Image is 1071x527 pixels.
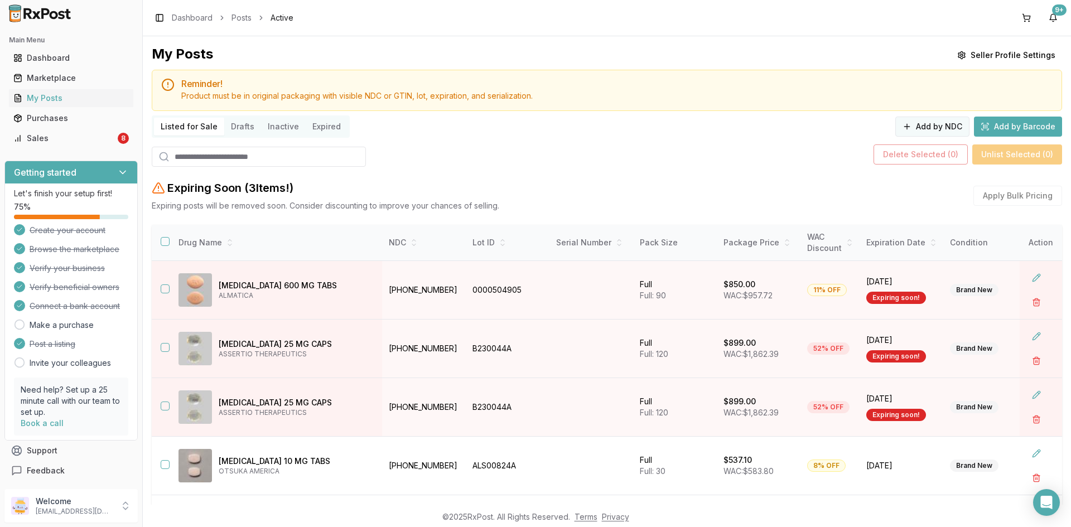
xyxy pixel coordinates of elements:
[271,12,293,23] span: Active
[723,396,756,407] p: $899.00
[178,390,212,424] img: Zipsor 25 MG CAPS
[1026,292,1046,312] button: Delete
[382,261,466,320] td: [PHONE_NUMBER]
[633,378,717,437] td: Full
[866,335,937,346] span: [DATE]
[382,378,466,437] td: [PHONE_NUMBER]
[4,461,138,481] button: Feedback
[723,337,756,349] p: $899.00
[27,465,65,476] span: Feedback
[219,408,373,417] p: ASSERTIO THERAPEUTICS
[21,384,122,418] p: Need help? Set up a 25 minute call with our team to set up.
[951,45,1062,65] button: Seller Profile Settings
[382,437,466,495] td: [PHONE_NUMBER]
[30,225,105,236] span: Create your account
[4,89,138,107] button: My Posts
[14,201,31,212] span: 75 %
[466,320,549,378] td: B230044A
[640,291,666,300] span: Full: 90
[950,460,998,472] div: Brand New
[1044,9,1062,27] button: 9+
[723,349,779,359] span: WAC: $1,862.39
[866,393,937,404] span: [DATE]
[633,225,717,261] th: Pack Size
[219,467,373,476] p: OTSUKA AMERICA
[219,456,373,467] p: [MEDICAL_DATA] 10 MG TABS
[219,280,373,291] p: [MEDICAL_DATA] 600 MG TABS
[219,339,373,350] p: [MEDICAL_DATA] 25 MG CAPS
[4,109,138,127] button: Purchases
[1052,4,1067,16] div: 9+
[13,72,129,84] div: Marketplace
[866,276,937,287] span: [DATE]
[950,342,998,355] div: Brand New
[4,69,138,87] button: Marketplace
[36,496,113,507] p: Welcome
[13,52,129,64] div: Dashboard
[178,237,373,248] div: Drug Name
[4,441,138,461] button: Support
[723,408,779,417] span: WAC: $1,862.39
[723,237,794,248] div: Package Price
[633,261,717,320] td: Full
[178,273,212,307] img: Gralise 600 MG TABS
[36,507,113,516] p: [EMAIL_ADDRESS][DOMAIN_NAME]
[466,378,549,437] td: B230044A
[224,118,261,136] button: Drafts
[9,48,133,68] a: Dashboard
[13,93,129,104] div: My Posts
[178,332,212,365] img: Zipsor 25 MG CAPS
[866,237,937,248] div: Expiration Date
[640,349,668,359] span: Full: 120
[4,4,76,22] img: RxPost Logo
[466,261,549,320] td: 0000504905
[1026,268,1046,288] button: Edit
[866,292,926,304] div: Expiring soon!
[306,118,348,136] button: Expired
[895,117,969,137] button: Add by NDC
[21,418,64,428] a: Book a call
[152,200,499,211] p: Expiring posts will be removed soon. Consider discounting to improve your chances of selling.
[30,339,75,350] span: Post a listing
[118,133,129,144] div: 8
[866,460,937,471] span: [DATE]
[30,244,119,255] span: Browse the marketplace
[14,188,128,199] p: Let's finish your setup first!
[1033,489,1060,516] div: Open Intercom Messenger
[167,180,293,196] h2: Expiring Soon ( 3 Item s !)
[181,90,1053,101] div: Product must be in original packaging with visible NDC or GTIN, lot, expiration, and serialization.
[807,460,846,472] div: 8% OFF
[181,79,1053,88] h5: Reminder!
[389,237,459,248] div: NDC
[261,118,306,136] button: Inactive
[723,279,755,290] p: $850.00
[1026,351,1046,371] button: Delete
[640,408,668,417] span: Full: 120
[14,166,76,179] h3: Getting started
[807,284,847,296] div: 11% OFF
[633,320,717,378] td: Full
[178,449,212,482] img: Abilify 10 MG TABS
[602,512,629,521] a: Privacy
[1026,468,1046,488] button: Delete
[30,301,120,312] span: Connect a bank account
[640,466,665,476] span: Full: 30
[9,128,133,148] a: Sales8
[807,401,850,413] div: 52% OFF
[30,357,111,369] a: Invite your colleagues
[172,12,293,23] nav: breadcrumb
[575,512,597,521] a: Terms
[723,455,752,466] p: $537.10
[9,88,133,108] a: My Posts
[13,113,129,124] div: Purchases
[1026,443,1046,463] button: Edit
[30,282,119,293] span: Verify beneficial owners
[466,437,549,495] td: ALS00824A
[30,263,105,274] span: Verify your business
[172,12,213,23] a: Dashboard
[950,401,998,413] div: Brand New
[154,118,224,136] button: Listed for Sale
[9,68,133,88] a: Marketplace
[723,291,773,300] span: WAC: $957.72
[1026,326,1046,346] button: Edit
